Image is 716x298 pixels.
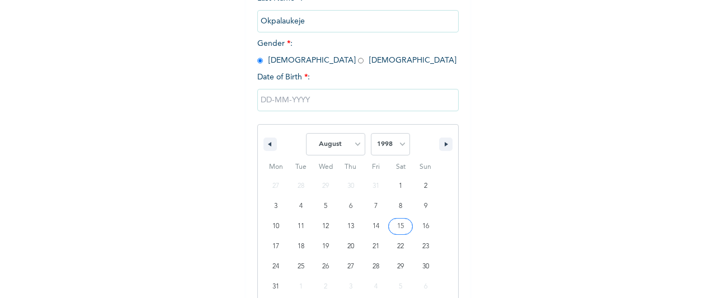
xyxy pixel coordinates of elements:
span: 21 [373,236,379,257]
span: 19 [322,236,329,257]
button: 26 [313,257,338,277]
button: 5 [313,196,338,216]
span: Thu [338,158,364,176]
span: 7 [374,196,378,216]
button: 28 [363,257,388,277]
span: 12 [322,216,329,236]
span: 20 [347,236,354,257]
button: 7 [363,196,388,216]
button: 16 [413,216,438,236]
span: 9 [424,196,427,216]
span: Mon [263,158,289,176]
span: Fri [363,158,388,176]
button: 17 [263,236,289,257]
span: Date of Birth : [257,72,310,83]
button: 10 [263,216,289,236]
button: 6 [338,196,364,216]
span: 23 [422,236,429,257]
span: 17 [272,236,279,257]
span: 29 [397,257,404,277]
span: Sat [388,158,413,176]
button: 30 [413,257,438,277]
span: 6 [349,196,352,216]
button: 19 [313,236,338,257]
span: 14 [373,216,379,236]
button: 14 [363,216,388,236]
span: 15 [397,216,404,236]
button: 21 [363,236,388,257]
span: 22 [397,236,404,257]
button: 4 [289,196,314,216]
span: 3 [274,196,277,216]
button: 24 [263,257,289,277]
span: 31 [272,277,279,297]
span: Sun [413,158,438,176]
button: 27 [338,257,364,277]
span: 28 [373,257,379,277]
button: 8 [388,196,413,216]
span: 24 [272,257,279,277]
span: 25 [298,257,304,277]
button: 11 [289,216,314,236]
button: 22 [388,236,413,257]
input: Enter your last name [257,10,459,32]
span: 26 [322,257,329,277]
span: 16 [422,216,429,236]
button: 31 [263,277,289,297]
button: 15 [388,216,413,236]
button: 13 [338,216,364,236]
button: 3 [263,196,289,216]
span: 10 [272,216,279,236]
span: 13 [347,216,354,236]
span: Gender : [DEMOGRAPHIC_DATA] [DEMOGRAPHIC_DATA] [257,40,456,64]
span: 2 [424,176,427,196]
span: Wed [313,158,338,176]
input: DD-MM-YYYY [257,89,459,111]
span: 1 [399,176,402,196]
button: 20 [338,236,364,257]
span: Tue [289,158,314,176]
button: 12 [313,216,338,236]
span: 4 [299,196,303,216]
span: 18 [298,236,304,257]
button: 23 [413,236,438,257]
button: 2 [413,176,438,196]
span: 8 [399,196,402,216]
button: 29 [388,257,413,277]
button: 9 [413,196,438,216]
span: 5 [324,196,327,216]
span: 30 [422,257,429,277]
button: 18 [289,236,314,257]
span: 27 [347,257,354,277]
span: 11 [298,216,304,236]
button: 25 [289,257,314,277]
button: 1 [388,176,413,196]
